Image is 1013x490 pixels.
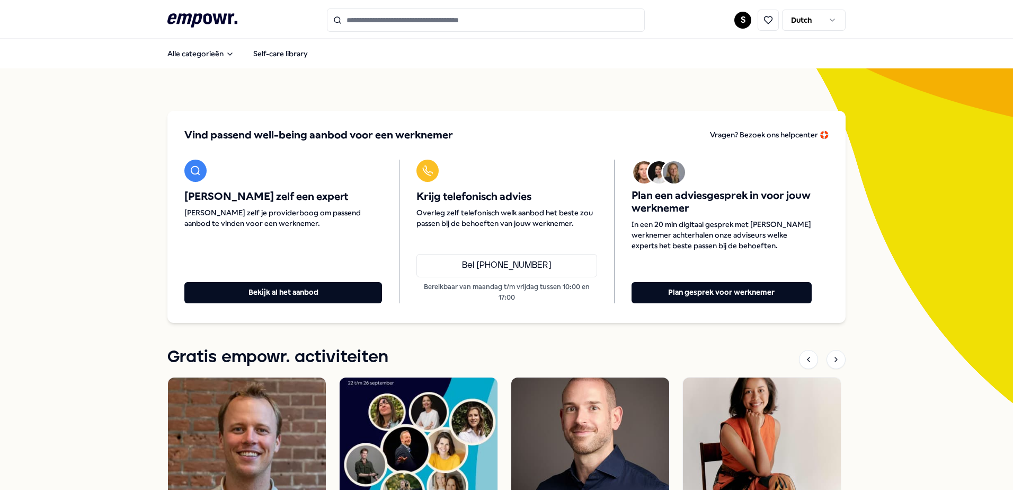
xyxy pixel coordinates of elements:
img: Avatar [633,161,655,183]
p: Bereikbaar van maandag t/m vrijdag tussen 10:00 en 17:00 [416,282,597,303]
img: Avatar [648,161,670,183]
button: Alle categorieën [159,43,243,64]
span: Krijg telefonisch advies [416,190,597,203]
button: Bekijk al het aanbod [184,282,382,303]
span: Vragen? Bezoek ons helpcenter 🛟 [710,130,829,139]
nav: Main [159,43,316,64]
span: In een 20 min digitaal gesprek met [PERSON_NAME] werknemer achterhalen onze adviseurs welke exper... [632,219,812,251]
a: Vragen? Bezoek ons helpcenter 🛟 [710,128,829,143]
button: Plan gesprek voor werknemer [632,282,812,303]
a: Bel [PHONE_NUMBER] [416,254,597,277]
h1: Gratis empowr. activiteiten [167,344,388,371]
a: Self-care library [245,43,316,64]
span: [PERSON_NAME] zelf je providerboog om passend aanbod te vinden voor een werknemer. [184,207,382,229]
button: S [734,12,751,29]
span: Vind passend well-being aanbod voor een werknemer [184,128,453,143]
span: Overleg zelf telefonisch welk aanbod het beste zou passen bij de behoeften van jouw werknemer. [416,207,597,229]
input: Search for products, categories or subcategories [327,8,645,32]
img: Avatar [663,161,685,183]
span: [PERSON_NAME] zelf een expert [184,190,382,203]
span: Plan een adviesgesprek in voor jouw werknemer [632,189,812,215]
